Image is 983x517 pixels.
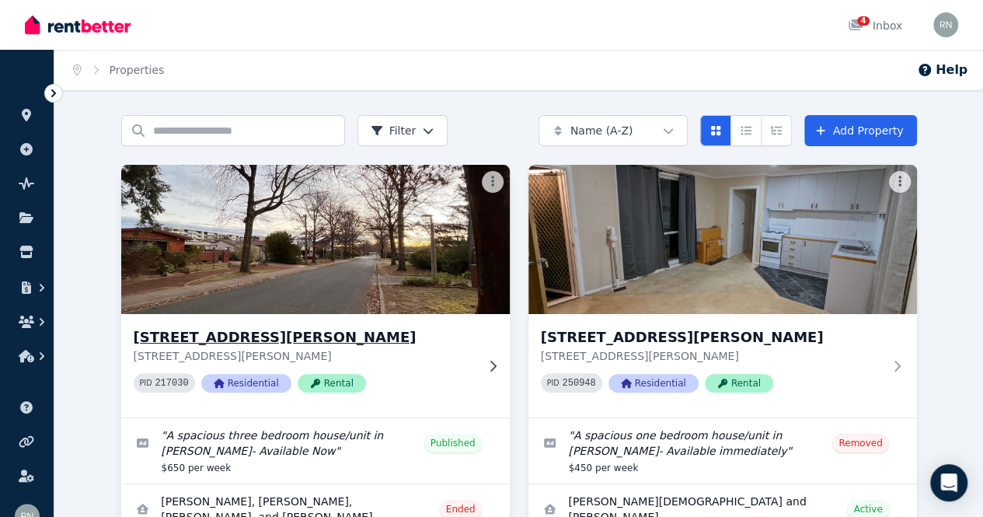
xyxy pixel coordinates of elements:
a: 1/56 Blacket Street, Downer[STREET_ADDRESS][PERSON_NAME][STREET_ADDRESS][PERSON_NAME]PID 217030Re... [121,165,510,417]
code: 217030 [155,378,188,389]
p: [STREET_ADDRESS][PERSON_NAME] [134,348,476,364]
button: Name (A-Z) [539,115,688,146]
a: Properties [110,64,165,76]
span: Rental [705,374,773,393]
button: Card view [700,115,731,146]
a: Edit listing: A spacious three bedroom house/unit in Downer- Available Now [121,418,510,484]
img: 2/56 Blacket Street, Downer [528,165,917,314]
span: 4 [857,16,870,26]
span: Residential [201,374,291,393]
h3: [STREET_ADDRESS][PERSON_NAME] [134,327,476,348]
small: PID [140,379,152,387]
span: Name (A-Z) [570,123,633,138]
button: Expanded list view [761,115,792,146]
p: [STREET_ADDRESS][PERSON_NAME] [541,348,883,364]
img: 1/56 Blacket Street, Downer [111,161,519,318]
a: Add Property [804,115,917,146]
div: View options [700,115,792,146]
img: Rajkamal Nagaraj [933,12,958,37]
span: Filter [371,123,417,138]
img: RentBetter [25,13,131,37]
div: Open Intercom Messenger [930,464,967,501]
nav: Breadcrumb [54,50,183,90]
div: Inbox [848,18,902,33]
span: Rental [298,374,366,393]
button: Help [917,61,967,79]
span: Residential [608,374,699,393]
h3: [STREET_ADDRESS][PERSON_NAME] [541,327,883,348]
button: Compact list view [730,115,762,146]
button: Filter [357,115,448,146]
small: PID [547,379,559,387]
button: More options [889,171,911,193]
code: 250948 [562,378,595,389]
a: Edit listing: A spacious one bedroom house/unit in Downer- Available immediately [528,418,917,484]
button: More options [482,171,504,193]
a: 2/56 Blacket Street, Downer[STREET_ADDRESS][PERSON_NAME][STREET_ADDRESS][PERSON_NAME]PID 250948Re... [528,165,917,417]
